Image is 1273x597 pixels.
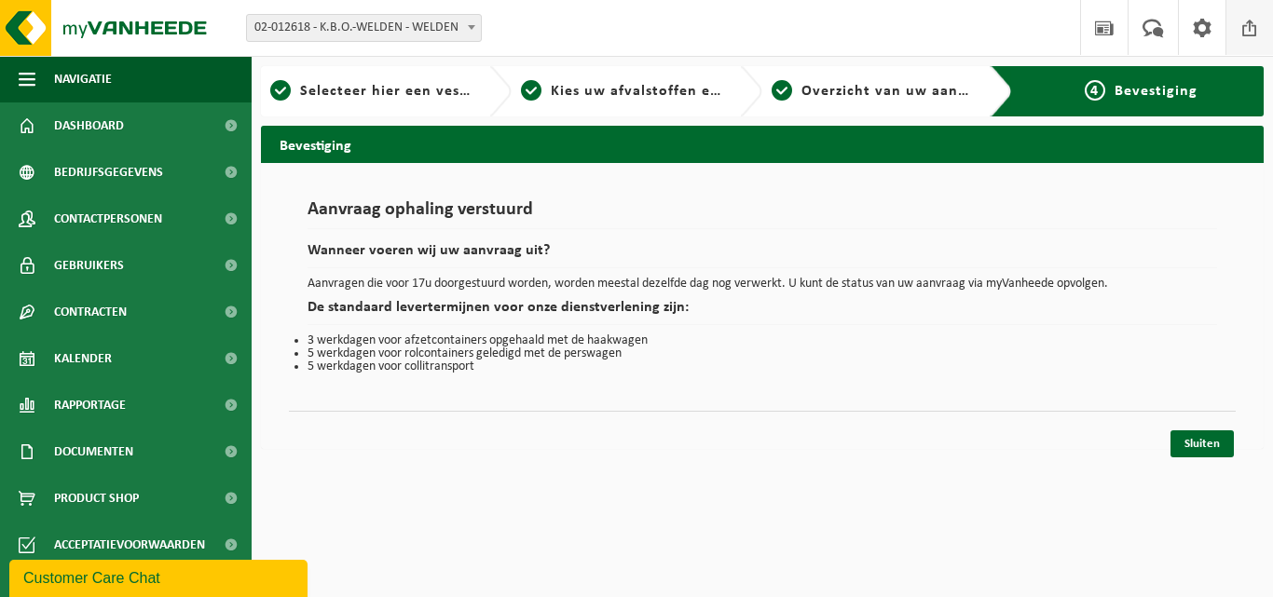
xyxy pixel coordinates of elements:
a: 2Kies uw afvalstoffen en recipiënten [521,80,725,102]
h2: Wanneer voeren wij uw aanvraag uit? [308,243,1217,268]
li: 5 werkdagen voor collitransport [308,360,1217,373]
span: Kalender [54,335,112,382]
iframe: chat widget [9,556,311,597]
span: 02-012618 - K.B.O.-WELDEN - WELDEN [246,14,482,42]
span: 3 [772,80,792,101]
span: Contracten [54,289,127,335]
a: 1Selecteer hier een vestiging [270,80,474,102]
span: Navigatie [54,56,112,102]
p: Aanvragen die voor 17u doorgestuurd worden, worden meestal dezelfde dag nog verwerkt. U kunt de s... [308,278,1217,291]
span: Kies uw afvalstoffen en recipiënten [551,84,807,99]
span: Dashboard [54,102,124,149]
span: Bedrijfsgegevens [54,149,163,196]
h1: Aanvraag ophaling verstuurd [308,200,1217,229]
li: 3 werkdagen voor afzetcontainers opgehaald met de haakwagen [308,334,1217,347]
h2: De standaard levertermijnen voor onze dienstverlening zijn: [308,300,1217,325]
span: Product Shop [54,475,139,522]
span: Bevestiging [1115,84,1198,99]
span: Documenten [54,428,133,475]
span: Gebruikers [54,242,124,289]
span: Rapportage [54,382,126,428]
span: 02-012618 - K.B.O.-WELDEN - WELDEN [247,15,481,41]
a: 3Overzicht van uw aanvraag [772,80,976,102]
span: 1 [270,80,291,101]
span: 4 [1085,80,1105,101]
span: Overzicht van uw aanvraag [801,84,998,99]
span: Contactpersonen [54,196,162,242]
span: Selecteer hier een vestiging [300,84,501,99]
a: Sluiten [1170,430,1234,457]
li: 5 werkdagen voor rolcontainers geledigd met de perswagen [308,347,1217,360]
span: Acceptatievoorwaarden [54,522,205,568]
span: 2 [521,80,541,101]
h2: Bevestiging [261,126,1264,162]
